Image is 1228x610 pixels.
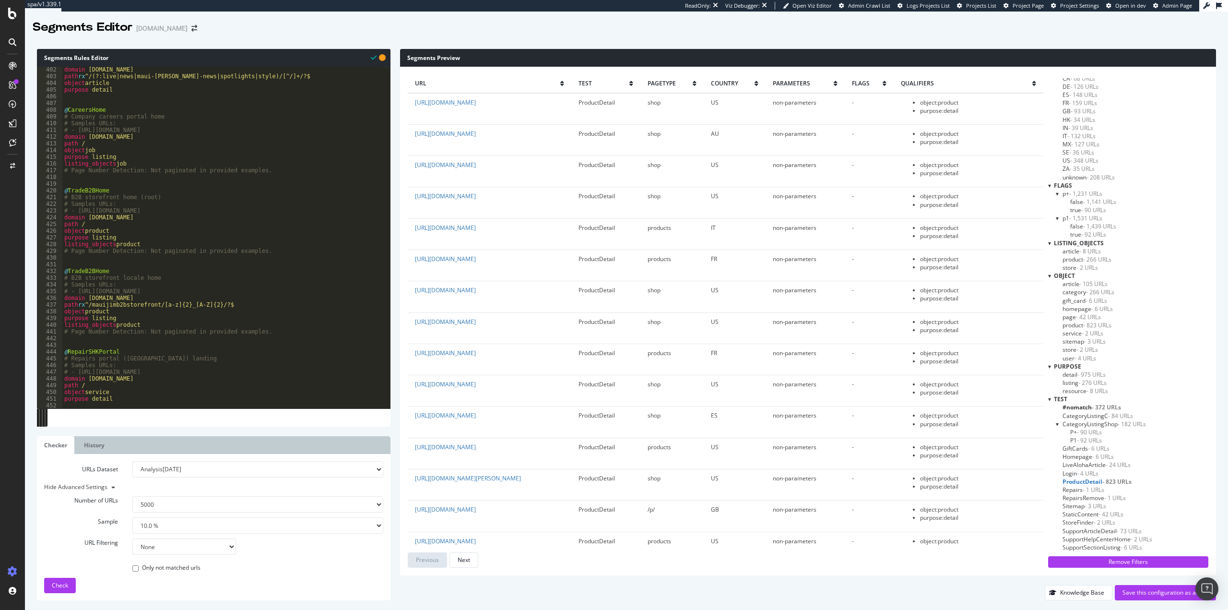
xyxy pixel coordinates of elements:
[920,192,1037,200] li: object : product
[648,98,661,107] span: shop
[37,221,62,227] div: 425
[37,322,62,328] div: 440
[37,482,376,491] div: Hide Advanced Settings
[711,161,719,169] span: US
[711,98,719,107] span: US
[37,160,62,167] div: 416
[1091,305,1113,313] span: - 6 URLs
[966,2,996,9] span: Projects List
[415,380,476,388] a: [URL][DOMAIN_NAME]
[773,255,816,263] span: non-parameters
[1063,91,1098,99] span: Click to filter country on ES
[37,167,62,174] div: 417
[1063,412,1133,420] span: Click to filter test on CategoryListingC
[725,2,760,10] div: Viz Debugger:
[1086,288,1114,296] span: - 266 URLs
[852,286,854,294] span: -
[415,224,476,232] a: [URL][DOMAIN_NAME]
[1004,2,1044,10] a: Project Page
[1063,280,1108,288] span: Click to filter object on article
[852,411,854,419] span: -
[37,395,62,402] div: 451
[1054,558,1203,566] div: Remove Filters
[37,348,62,355] div: 444
[773,161,816,169] span: non-parameters
[37,254,62,261] div: 430
[132,565,139,572] input: Only not matched urls
[37,382,62,389] div: 449
[371,53,377,62] span: Syntax is valid
[579,411,615,419] span: ProductDetail
[1063,116,1095,124] span: Click to filter country on HK
[1082,329,1103,337] span: - 2 URLs
[1070,116,1095,124] span: - 34 URLs
[1074,354,1096,362] span: - 4 URLs
[1048,556,1208,568] button: Remove Filters
[1063,461,1131,469] span: Click to filter test on LiveAlohaArticle
[1063,453,1114,461] span: Click to filter test on Homepage
[1063,83,1098,91] span: Click to filter country on DE
[415,318,476,326] a: [URL][DOMAIN_NAME]
[579,474,615,482] span: ProductDetail
[1054,272,1075,280] span: object
[37,375,62,382] div: 448
[37,214,62,221] div: 424
[1063,469,1098,478] span: Click to filter test on Login
[1077,371,1106,379] span: - 975 URLs
[773,192,816,200] span: non-parameters
[920,255,1037,263] li: object : product
[579,443,615,451] span: ProductDetail
[957,2,996,10] a: Projects List
[648,474,661,482] span: shop
[1068,124,1093,132] span: - 39 URLs
[416,556,439,564] div: Previous
[1070,198,1116,206] span: Click to filter flags on p+/false
[920,169,1037,177] li: purpose : detail
[1063,305,1113,313] span: Click to filter object on homepage
[1081,206,1106,214] span: - 90 URLs
[920,411,1037,419] li: object : product
[579,380,615,388] span: ProductDetail
[37,187,62,194] div: 420
[37,295,62,301] div: 436
[773,79,833,87] span: Parameters
[648,224,671,232] span: products
[37,194,62,201] div: 421
[1077,469,1098,478] span: - 4 URLs
[37,201,62,207] div: 422
[1063,371,1106,379] span: Click to filter purpose on detail
[773,130,816,138] span: non-parameters
[37,288,62,295] div: 435
[1063,107,1096,115] span: Click to filter country on GB
[1092,453,1114,461] span: - 6 URLs
[1063,403,1121,411] span: Click to filter test on #nomatch
[1063,288,1114,296] span: Click to filter object on category
[1070,83,1098,91] span: - 126 URLs
[1071,107,1096,115] span: - 93 URLs
[1063,148,1094,156] span: Click to filter country on SE
[37,93,62,100] div: 406
[415,411,476,419] a: [URL][DOMAIN_NAME]
[1086,297,1107,305] span: - 6 URLs
[1077,436,1102,444] span: - 92 URLs
[773,411,816,419] span: non-parameters
[1078,379,1107,387] span: - 276 URLs
[579,286,615,294] span: ProductDetail
[1051,2,1099,10] a: Project Settings
[1115,585,1216,600] button: Save this configuration as active
[1070,428,1102,436] span: Click to filter test on CategoryListingShop/P+
[1063,124,1093,132] span: Click to filter country on IN
[920,451,1037,459] li: purpose : detail
[920,420,1037,428] li: purpose : detail
[132,563,201,573] label: Only not matched urls
[579,224,615,232] span: ProductDetail
[52,581,68,589] span: Check
[37,100,62,107] div: 407
[711,79,755,87] span: country
[1063,74,1095,83] span: Click to filter country on CA
[37,389,62,395] div: 450
[711,224,716,232] span: IT
[1063,444,1110,453] span: Click to filter test on GiftCards
[1054,395,1067,403] span: test
[1076,263,1098,272] span: - 2 URLs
